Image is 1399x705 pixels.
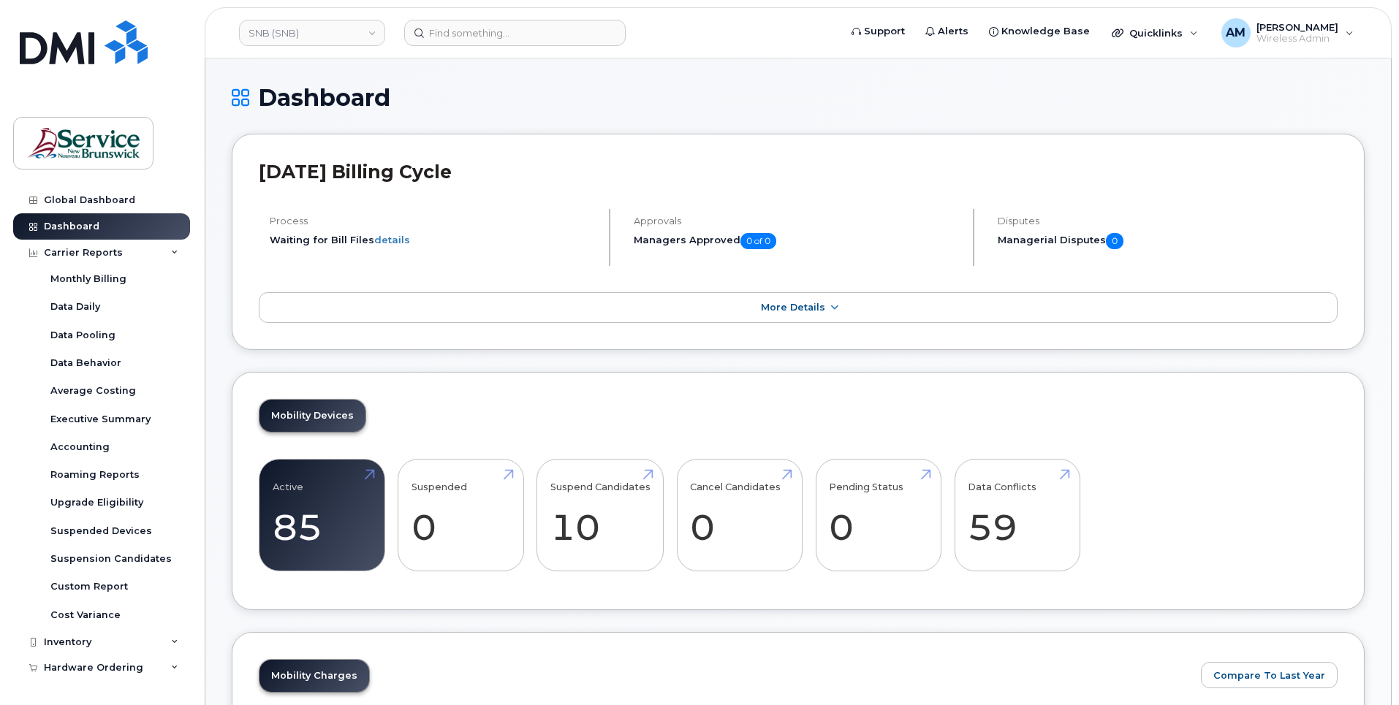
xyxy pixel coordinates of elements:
span: 0 [1106,233,1123,249]
h4: Disputes [998,216,1338,226]
a: details [374,234,410,245]
span: 0 of 0 [740,233,776,249]
a: Data Conflicts 59 [968,467,1066,563]
a: Mobility Devices [259,400,365,432]
button: Compare To Last Year [1201,662,1338,688]
h5: Managers Approved [634,233,960,249]
h1: Dashboard [232,85,1365,110]
a: Mobility Charges [259,660,369,692]
li: Waiting for Bill Files [270,233,596,247]
h5: Managerial Disputes [998,233,1338,249]
a: Suspend Candidates 10 [550,467,651,563]
a: Cancel Candidates 0 [690,467,789,563]
h2: [DATE] Billing Cycle [259,161,1338,183]
a: Pending Status 0 [829,467,928,563]
a: Active 85 [273,467,371,563]
span: Compare To Last Year [1213,668,1325,682]
span: More Details [761,302,825,313]
a: Suspended 0 [412,467,510,563]
h4: Process [270,216,596,226]
h4: Approvals [634,216,960,226]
